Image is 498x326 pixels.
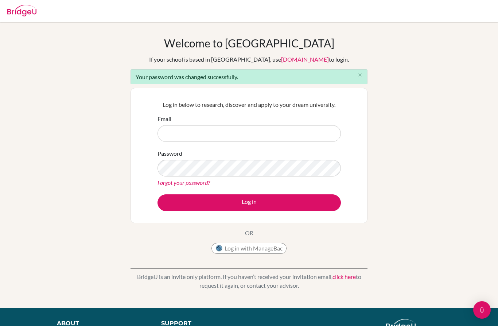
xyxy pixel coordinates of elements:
[164,36,334,50] h1: Welcome to [GEOGRAPHIC_DATA]
[157,115,171,123] label: Email
[353,70,367,81] button: Close
[131,272,367,290] p: BridgeU is an invite only platform. If you haven’t received your invitation email, to request it ...
[211,243,287,254] button: Log in with ManageBac
[157,194,341,211] button: Log in
[473,301,491,319] div: Open Intercom Messenger
[157,179,210,186] a: Forgot your password?
[245,229,253,237] p: OR
[332,273,356,280] a: click here
[157,100,341,109] p: Log in below to research, discover and apply to your dream university.
[281,56,329,63] a: [DOMAIN_NAME]
[131,69,367,84] div: Your password was changed successfully.
[357,72,363,78] i: close
[157,149,182,158] label: Password
[149,55,349,64] div: If your school is based in [GEOGRAPHIC_DATA], use to login.
[7,5,36,16] img: Bridge-U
